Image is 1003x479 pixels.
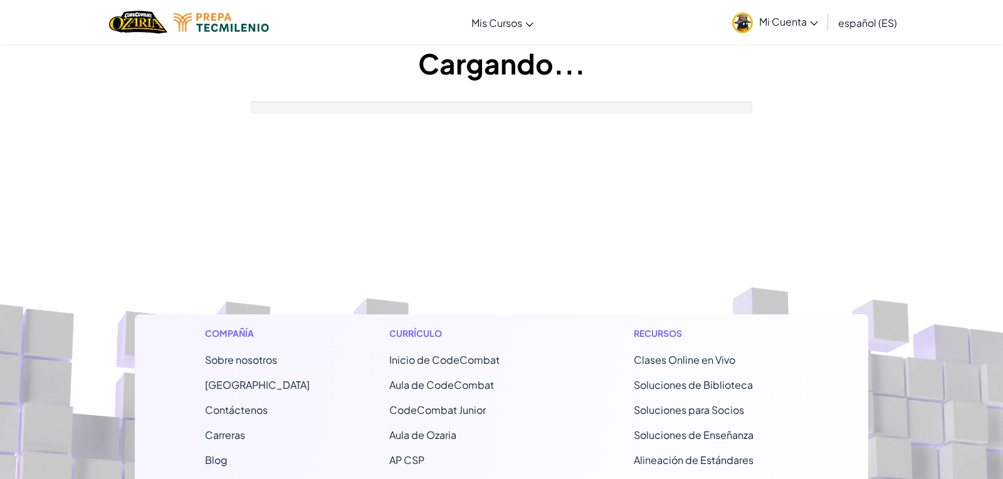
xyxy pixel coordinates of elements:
[838,16,897,29] span: español (ES)
[759,15,818,28] span: Mi Cuenta
[726,3,824,42] a: Mi Cuenta
[634,403,744,416] a: Soluciones para Socios
[109,9,167,35] img: Home
[205,378,310,391] a: [GEOGRAPHIC_DATA]
[109,9,167,35] a: Ozaria by CodeCombat logo
[471,16,522,29] span: Mis Cursos
[205,428,245,441] a: Carreras
[832,6,903,39] a: español (ES)
[389,327,554,340] h1: Currículo
[732,13,753,33] img: avatar
[634,327,799,340] h1: Recursos
[205,403,268,416] span: Contáctenos
[205,353,277,366] a: Sobre nosotros
[389,453,424,466] a: AP CSP
[634,378,753,391] a: Soluciones de Biblioteca
[389,378,494,391] a: Aula de CodeCombat
[634,353,735,366] a: Clases Online en Vivo
[465,6,540,39] a: Mis Cursos
[634,453,754,466] a: Alineación de Estándares
[389,353,500,366] span: Inicio de CodeCombat
[205,453,228,466] a: Blog
[174,13,269,32] img: Tecmilenio logo
[389,428,456,441] a: Aula de Ozaria
[389,403,486,416] a: CodeCombat Junior
[205,327,310,340] h1: Compañía
[634,428,754,441] a: Soluciones de Enseñanza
